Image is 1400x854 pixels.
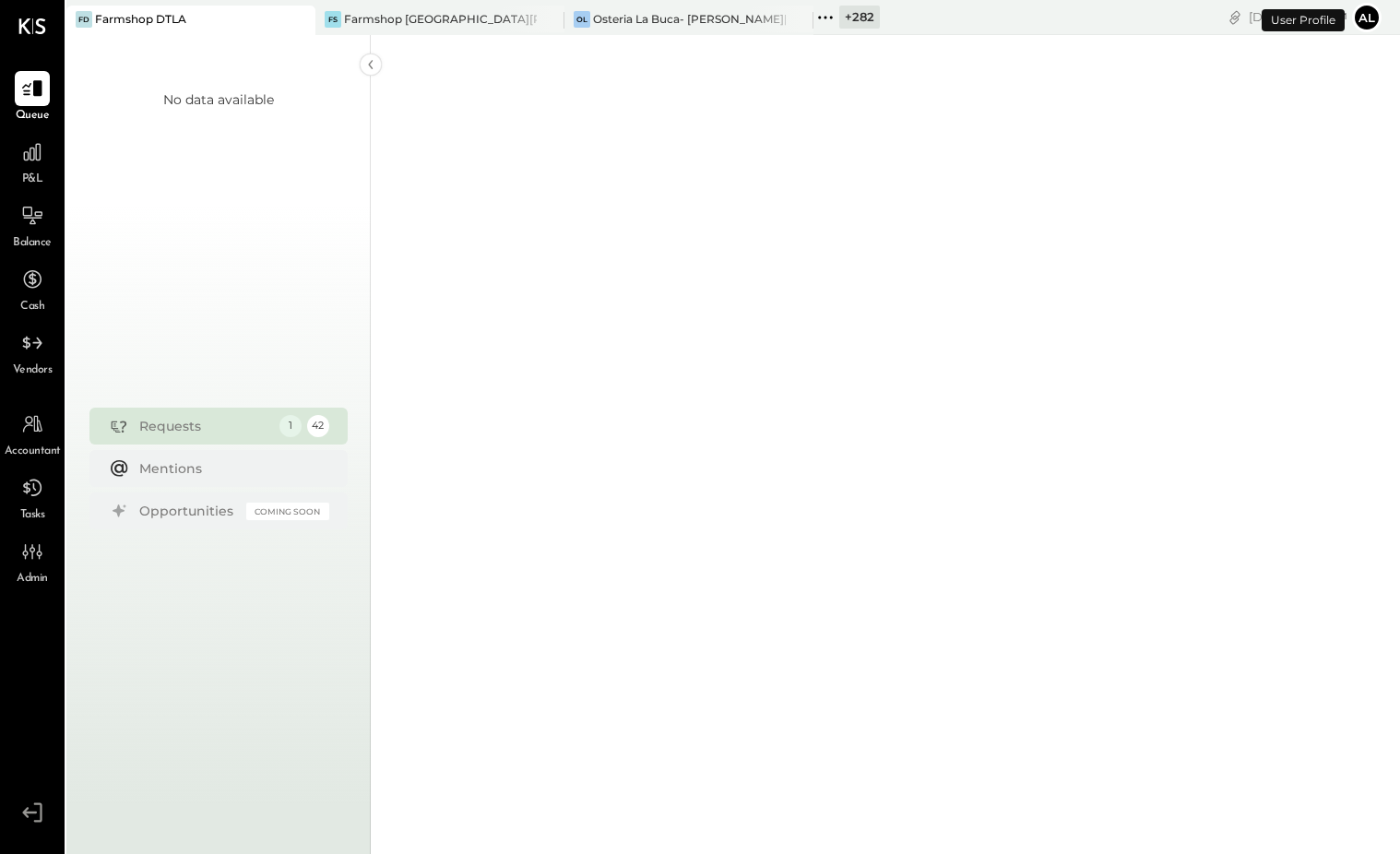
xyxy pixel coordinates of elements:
span: Accountant [5,444,61,460]
a: Balance [1,198,64,252]
div: + 282 [839,6,880,29]
div: [DATE] [1249,8,1347,26]
a: Cash [1,262,64,315]
div: Mentions [139,459,320,478]
a: Admin [1,534,64,587]
a: P&L [1,135,64,188]
div: 1 [279,415,302,437]
div: Coming Soon [246,503,329,520]
span: Admin [17,571,48,587]
button: Al [1352,3,1382,32]
span: Tasks [20,507,45,524]
a: Vendors [1,326,64,379]
a: Queue [1,71,64,125]
a: Tasks [1,470,64,524]
div: OL [574,11,590,28]
span: Balance [13,235,52,252]
span: Queue [16,108,50,125]
div: FD [76,11,92,28]
span: Vendors [13,362,53,379]
div: Opportunities [139,502,237,520]
div: No data available [163,90,274,109]
div: Farmshop DTLA [95,11,186,27]
div: User Profile [1262,9,1345,31]
div: Osteria La Buca- [PERSON_NAME][GEOGRAPHIC_DATA] [593,11,786,27]
div: Farmshop [GEOGRAPHIC_DATA][PERSON_NAME] [344,11,537,27]
span: P&L [22,172,43,188]
div: FS [325,11,341,28]
div: copy link [1226,7,1244,27]
a: Accountant [1,407,64,460]
div: Requests [139,417,270,435]
div: 42 [307,415,329,437]
span: Cash [20,299,44,315]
